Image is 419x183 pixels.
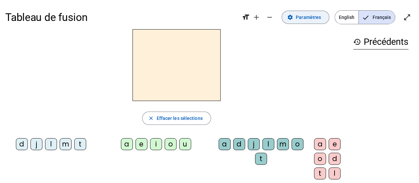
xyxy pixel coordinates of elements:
[45,138,57,150] div: l
[359,11,395,24] span: Français
[266,13,274,21] mat-icon: remove
[400,11,414,24] button: Entrer en plein écran
[148,115,154,121] mat-icon: close
[335,10,395,24] mat-button-toggle-group: Language selection
[329,138,340,150] div: e
[353,35,408,49] h3: Précédents
[248,138,260,150] div: j
[74,138,86,150] div: t
[16,138,28,150] div: d
[314,153,326,165] div: o
[156,114,202,122] span: Effacer les sélections
[233,138,245,150] div: d
[314,138,326,150] div: a
[252,13,260,21] mat-icon: add
[179,138,191,150] div: u
[262,138,274,150] div: l
[335,11,358,24] span: English
[135,138,147,150] div: e
[121,138,133,150] div: a
[150,138,162,150] div: i
[250,11,263,24] button: Augmenter la taille de la police
[277,138,289,150] div: m
[242,13,250,21] mat-icon: format_size
[142,112,211,125] button: Effacer les sélections
[403,13,411,21] mat-icon: open_in_full
[291,138,303,150] div: o
[255,153,267,165] div: t
[296,13,321,21] span: Paramètres
[30,138,42,150] div: j
[314,167,326,179] div: t
[263,11,276,24] button: Diminuer la taille de la police
[5,7,236,28] h1: Tableau de fusion
[287,14,293,20] mat-icon: settings
[282,11,329,24] button: Paramètres
[329,153,340,165] div: d
[60,138,72,150] div: m
[219,138,231,150] div: a
[353,38,361,46] mat-icon: history
[329,167,340,179] div: l
[165,138,177,150] div: o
